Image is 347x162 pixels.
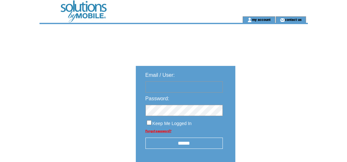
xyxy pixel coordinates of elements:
span: Email / User: [145,72,175,78]
span: Keep Me Logged In [152,121,192,126]
span: Password: [145,96,169,101]
img: account_icon.gif [247,17,252,22]
a: contact us [285,17,302,22]
img: contact_us_icon.gif [280,17,285,22]
a: Forgot password? [145,129,171,133]
a: my account [252,17,271,22]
